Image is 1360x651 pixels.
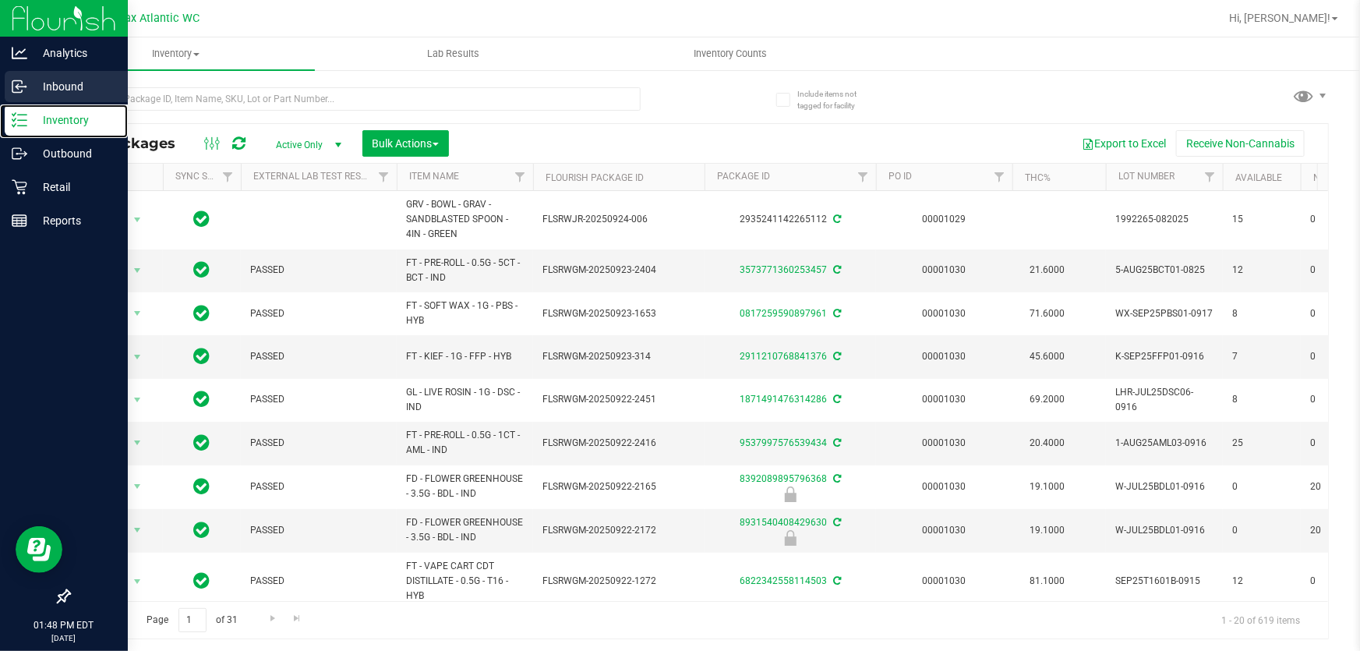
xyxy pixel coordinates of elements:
[1232,574,1291,589] span: 12
[12,146,27,161] inline-svg: Outbound
[1232,306,1291,321] span: 8
[406,349,524,364] span: FT - KIEF - 1G - FFP - HYB
[371,164,397,190] a: Filter
[850,164,876,190] a: Filter
[27,111,121,129] p: Inventory
[250,479,387,494] span: PASSED
[362,130,449,157] button: Bulk Actions
[27,211,121,230] p: Reports
[831,517,841,528] span: Sync from Compliance System
[12,112,27,128] inline-svg: Inventory
[128,389,147,411] span: select
[923,264,966,275] a: 00001030
[740,517,827,528] a: 8931540408429630
[406,47,500,61] span: Lab Results
[406,472,524,501] span: FD - FLOWER GREENHOUSE - 3.5G - BDL - IND
[194,476,210,497] span: In Sync
[542,212,695,227] span: FLSRWJR-20250924-006
[128,260,147,281] span: select
[194,388,210,410] span: In Sync
[831,437,841,448] span: Sync from Compliance System
[1022,476,1072,498] span: 19.1000
[250,523,387,538] span: PASSED
[1022,259,1072,281] span: 21.6000
[1025,172,1051,183] a: THC%
[261,608,284,629] a: Go to the next page
[831,214,841,225] span: Sync from Compliance System
[923,525,966,536] a: 00001030
[194,345,210,367] span: In Sync
[831,473,841,484] span: Sync from Compliance System
[702,212,878,227] div: 2935241142265112
[406,197,524,242] span: GRV - BOWL - GRAV - SANDBLASTED SPOON - 4IN - GREEN
[406,299,524,328] span: FT - SOFT WAX - 1G - PBS - HYB
[1209,608,1312,632] span: 1 - 20 of 619 items
[27,44,121,62] p: Analytics
[194,519,210,541] span: In Sync
[987,164,1012,190] a: Filter
[1118,171,1175,182] a: Lot Number
[542,436,695,451] span: FLSRWGM-20250922-2416
[118,12,200,25] span: Jax Atlantic WC
[406,428,524,458] span: FT - PRE-ROLL - 0.5G - 1CT - AML - IND
[37,37,315,70] a: Inventory
[250,392,387,407] span: PASSED
[740,473,827,484] a: 8392089895796368
[27,178,121,196] p: Retail
[81,135,191,152] span: All Packages
[702,486,878,502] div: Newly Received
[406,515,524,545] span: FD - FLOWER GREENHOUSE - 3.5G - BDL - IND
[12,79,27,94] inline-svg: Inbound
[542,523,695,538] span: FLSRWGM-20250922-2172
[740,575,827,586] a: 6822342558114503
[128,519,147,541] span: select
[1232,392,1291,407] span: 8
[1115,574,1213,589] span: SEP25T1601B-0915
[194,570,210,592] span: In Sync
[831,394,841,405] span: Sync from Compliance System
[1022,432,1072,455] span: 20.4000
[16,526,62,573] iframe: Resource center
[1232,436,1291,451] span: 25
[1229,12,1330,24] span: Hi, [PERSON_NAME]!
[1022,388,1072,411] span: 69.2000
[315,37,592,70] a: Lab Results
[194,259,210,281] span: In Sync
[740,308,827,319] a: 0817259590897961
[923,481,966,492] a: 00001030
[542,574,695,589] span: FLSRWGM-20250922-1272
[194,303,210,324] span: In Sync
[27,144,121,163] p: Outbound
[128,209,147,231] span: select
[1115,436,1213,451] span: 1-AUG25AML03-0916
[1115,479,1213,494] span: W-JUL25BDL01-0916
[923,437,966,448] a: 00001030
[69,87,641,111] input: Search Package ID, Item Name, SKU, Lot or Part Number...
[37,47,315,61] span: Inventory
[1022,570,1072,593] span: 81.1000
[406,385,524,415] span: GL - LIVE ROSIN - 1G - DSC - IND
[542,263,695,278] span: FLSRWGM-20250923-2404
[717,171,770,182] a: Package ID
[12,179,27,195] inline-svg: Retail
[27,77,121,96] p: Inbound
[888,171,912,182] a: PO ID
[128,346,147,368] span: select
[923,575,966,586] a: 00001030
[1232,263,1291,278] span: 12
[546,172,644,183] a: Flourish Package ID
[1022,303,1072,325] span: 71.6000
[1232,212,1291,227] span: 15
[740,264,827,275] a: 3573771360253457
[923,394,966,405] a: 00001030
[133,608,251,632] span: Page of 31
[406,559,524,604] span: FT - VAPE CART CDT DISTILLATE - 0.5G - T16 - HYB
[250,263,387,278] span: PASSED
[831,264,841,275] span: Sync from Compliance System
[1176,130,1305,157] button: Receive Non-Cannabis
[1022,345,1072,368] span: 45.6000
[542,349,695,364] span: FLSRWGM-20250923-314
[1232,479,1291,494] span: 0
[194,432,210,454] span: In Sync
[128,432,147,454] span: select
